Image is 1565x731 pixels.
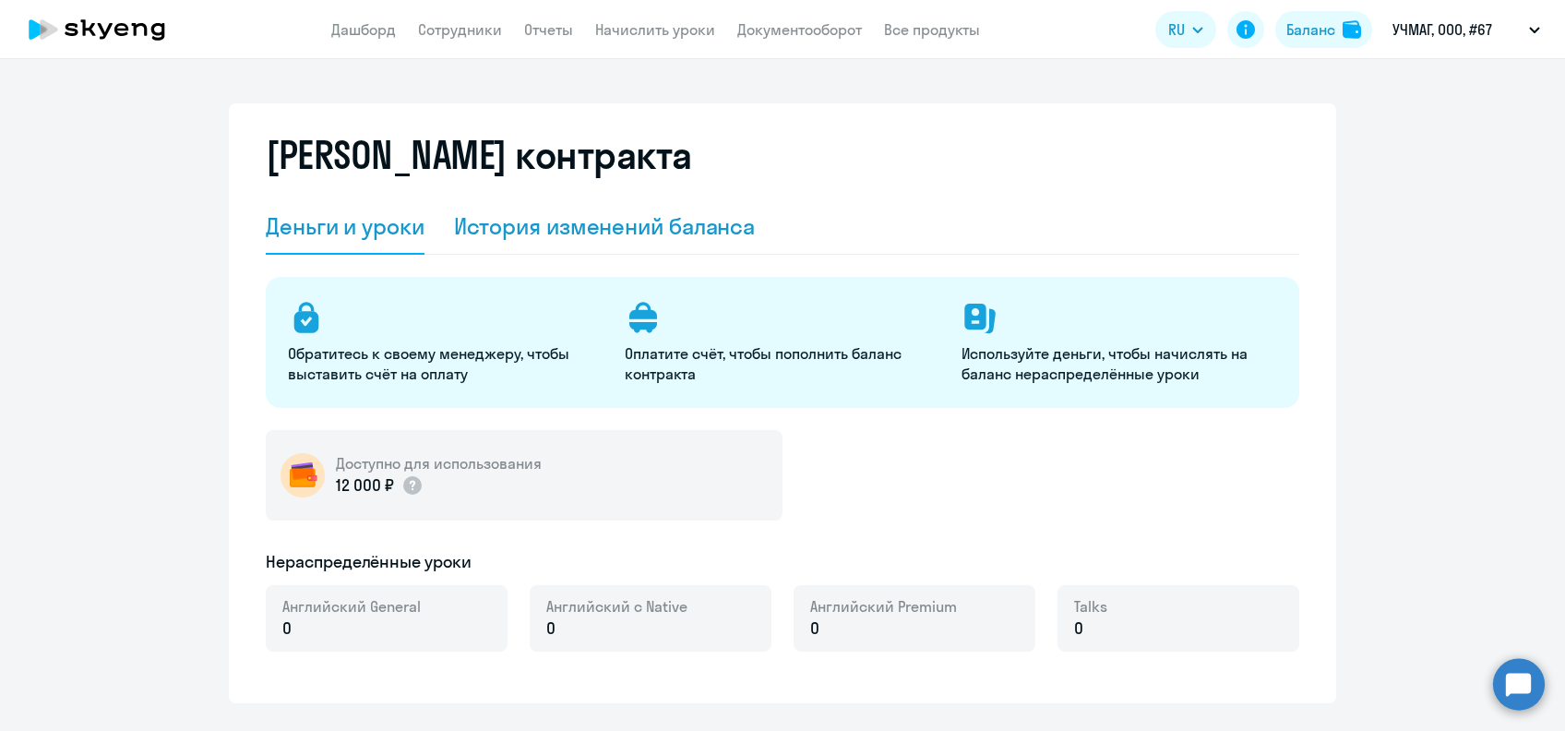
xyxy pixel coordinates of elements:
[546,596,687,617] span: Английский с Native
[884,20,980,39] a: Все продукты
[810,617,819,641] span: 0
[331,20,396,39] a: Дашборд
[962,343,1276,384] p: Используйте деньги, чтобы начислять на баланс нераспределённые уроки
[266,550,472,574] h5: Нераспределённые уроки
[266,211,424,241] div: Деньги и уроки
[737,20,862,39] a: Документооборот
[1074,596,1107,617] span: Talks
[1392,18,1492,41] p: УЧМАГ, ООО, #67
[1383,7,1549,52] button: УЧМАГ, ООО, #67
[336,453,542,473] h5: Доступно для использования
[418,20,502,39] a: Сотрудники
[524,20,573,39] a: Отчеты
[266,133,692,177] h2: [PERSON_NAME] контракта
[625,343,939,384] p: Оплатите счёт, чтобы пополнить баланс контракта
[281,453,325,497] img: wallet-circle.png
[546,617,556,641] span: 0
[810,596,957,617] span: Английский Premium
[1275,11,1372,48] button: Балансbalance
[336,473,424,497] p: 12 000 ₽
[282,617,292,641] span: 0
[1155,11,1216,48] button: RU
[1168,18,1185,41] span: RU
[1286,18,1335,41] div: Баланс
[1074,617,1083,641] span: 0
[595,20,715,39] a: Начислить уроки
[1343,20,1361,39] img: balance
[282,596,421,617] span: Английский General
[454,211,756,241] div: История изменений баланса
[288,343,603,384] p: Обратитесь к своему менеджеру, чтобы выставить счёт на оплату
